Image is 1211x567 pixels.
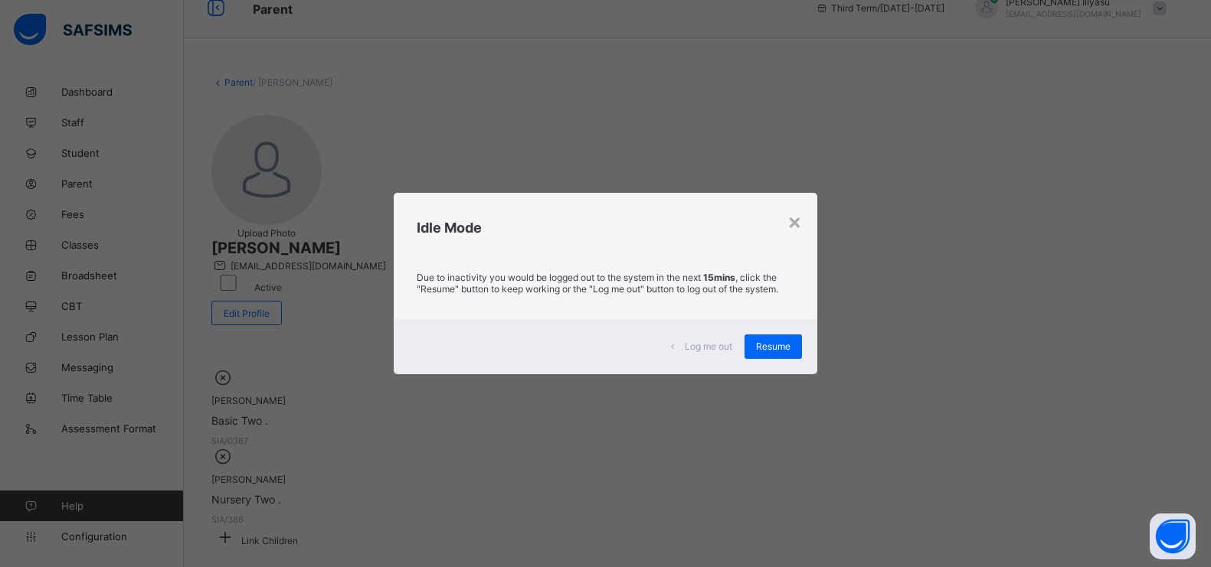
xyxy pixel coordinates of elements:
[417,272,794,295] p: Due to inactivity you would be logged out to the system in the next , click the "Resume" button t...
[756,341,790,352] span: Resume
[1150,513,1196,559] button: Open asap
[417,220,794,236] h2: Idle Mode
[703,272,735,283] strong: 15mins
[685,341,732,352] span: Log me out
[787,208,802,234] div: ×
